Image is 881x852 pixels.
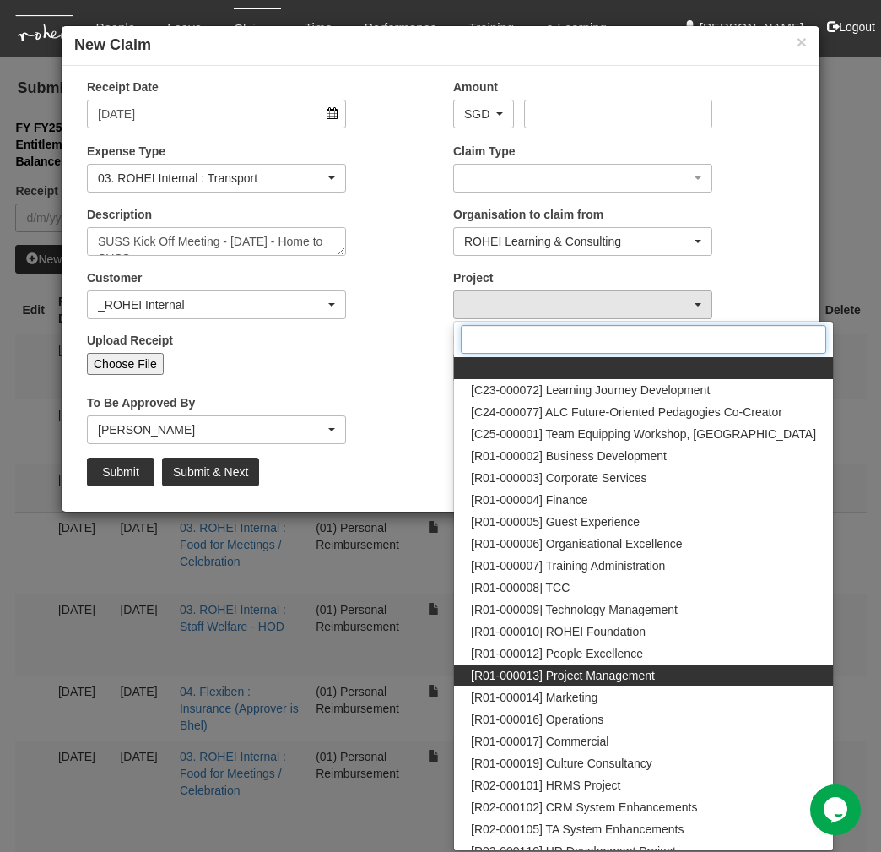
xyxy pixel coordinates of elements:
div: ROHEI Learning & Consulting [464,233,691,250]
button: 03. ROHEI Internal : Transport [87,164,346,193]
label: Amount [453,79,498,95]
div: SGD [464,106,493,122]
input: d/m/yyyy [87,100,346,128]
iframe: chat widget [810,784,864,835]
span: [R01-000003] Corporate Services [471,469,647,486]
button: SGD [453,100,514,128]
span: [R01-000004] Finance [471,491,588,508]
button: Shuhui Lee [87,415,346,444]
label: Receipt Date [87,79,159,95]
span: [R01-000009] Technology Management [471,601,678,618]
span: [C24-000077] ALC Future-Oriented Pedagogies Co-Creator [471,404,782,421]
button: ROHEI Learning & Consulting [453,227,712,256]
span: [R02-000105] TA System Enhancements [471,821,684,838]
div: 03. ROHEI Internal : Transport [98,170,325,187]
label: Organisation to claim from [453,206,603,223]
input: Choose File [87,353,164,375]
b: New Claim [74,36,151,53]
span: [R01-000002] Business Development [471,448,667,464]
span: [R02-000102] CRM System Enhancements [471,799,697,816]
span: [R01-000006] Organisational Excellence [471,535,683,552]
label: Customer [87,269,142,286]
span: [R01-000005] Guest Experience [471,513,640,530]
span: [C23-000072] Learning Journey Development [471,382,710,399]
span: [R01-000019] Culture Consultancy [471,755,652,772]
span: [R01-000016] Operations [471,711,603,728]
span: [R01-000010] ROHEI Foundation [471,623,646,640]
label: Description [87,206,152,223]
input: Search [461,325,826,354]
input: Submit & Next [162,458,259,486]
span: [R01-000013] Project Management [471,667,655,684]
span: [R01-000008] TCC [471,579,570,596]
span: [R01-000007] Training Administration [471,557,665,574]
label: Project [453,269,493,286]
div: _ROHEI Internal [98,296,325,313]
div: [PERSON_NAME] [98,421,325,438]
button: × [797,33,807,51]
span: [R01-000014] Marketing [471,689,597,706]
label: Expense Type [87,143,165,160]
button: _ROHEI Internal [87,290,346,319]
label: Upload Receipt [87,332,173,349]
span: [R02-000101] HRMS Project [471,777,620,794]
input: Submit [87,458,154,486]
label: To Be Approved By [87,394,195,411]
span: [R01-000012] People Excellence [471,645,643,662]
label: Claim Type [453,143,516,160]
span: [R01-000017] Commercial [471,733,608,750]
span: [C25-000001] Team Equipping Workshop, [GEOGRAPHIC_DATA] [471,426,816,442]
